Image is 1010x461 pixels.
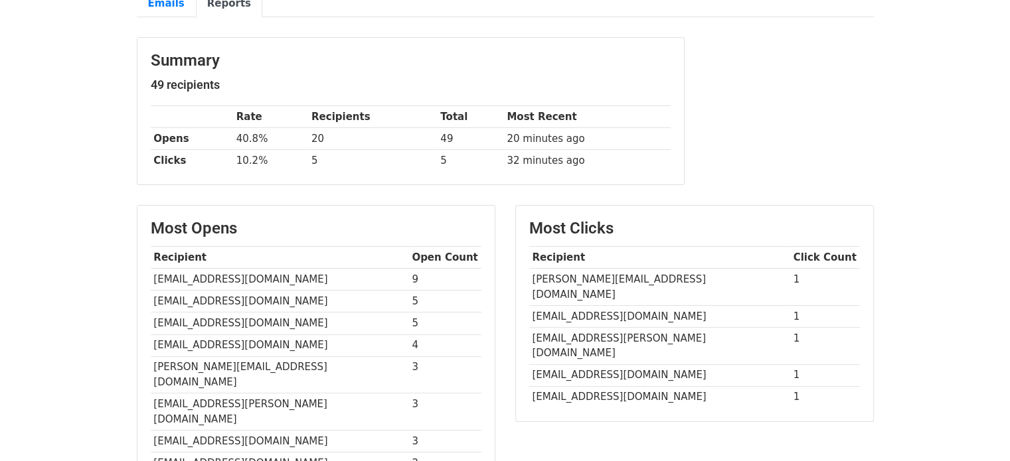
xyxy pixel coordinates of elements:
[409,393,481,430] td: 3
[529,386,790,408] td: [EMAIL_ADDRESS][DOMAIN_NAME]
[790,247,860,269] th: Click Count
[151,334,409,356] td: [EMAIL_ADDRESS][DOMAIN_NAME]
[409,430,481,452] td: 3
[529,247,790,269] th: Recipient
[790,327,860,364] td: 1
[504,150,671,172] td: 32 minutes ago
[151,150,233,172] th: Clicks
[529,269,790,306] td: [PERSON_NAME][EMAIL_ADDRESS][DOMAIN_NAME]
[944,397,1010,461] iframe: Chat Widget
[437,150,503,172] td: 5
[151,430,409,452] td: [EMAIL_ADDRESS][DOMAIN_NAME]
[790,386,860,408] td: 1
[308,128,437,150] td: 20
[790,364,860,386] td: 1
[504,128,671,150] td: 20 minutes ago
[529,219,860,238] h3: Most Clicks
[437,106,503,128] th: Total
[233,128,308,150] td: 40.8%
[790,305,860,327] td: 1
[409,312,481,334] td: 5
[437,128,503,150] td: 49
[151,356,409,393] td: [PERSON_NAME][EMAIL_ADDRESS][DOMAIN_NAME]
[409,269,481,291] td: 9
[529,364,790,386] td: [EMAIL_ADDRESS][DOMAIN_NAME]
[308,150,437,172] td: 5
[409,334,481,356] td: 4
[409,356,481,393] td: 3
[151,291,409,312] td: [EMAIL_ADDRESS][DOMAIN_NAME]
[233,150,308,172] td: 10.2%
[529,327,790,364] td: [EMAIL_ADDRESS][PERSON_NAME][DOMAIN_NAME]
[790,269,860,306] td: 1
[151,247,409,269] th: Recipient
[151,219,481,238] h3: Most Opens
[529,305,790,327] td: [EMAIL_ADDRESS][DOMAIN_NAME]
[151,393,409,430] td: [EMAIL_ADDRESS][PERSON_NAME][DOMAIN_NAME]
[151,78,671,92] h5: 49 recipients
[151,51,671,70] h3: Summary
[409,247,481,269] th: Open Count
[504,106,671,128] th: Most Recent
[233,106,308,128] th: Rate
[151,312,409,334] td: [EMAIL_ADDRESS][DOMAIN_NAME]
[151,269,409,291] td: [EMAIL_ADDRESS][DOMAIN_NAME]
[151,128,233,150] th: Opens
[308,106,437,128] th: Recipients
[409,291,481,312] td: 5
